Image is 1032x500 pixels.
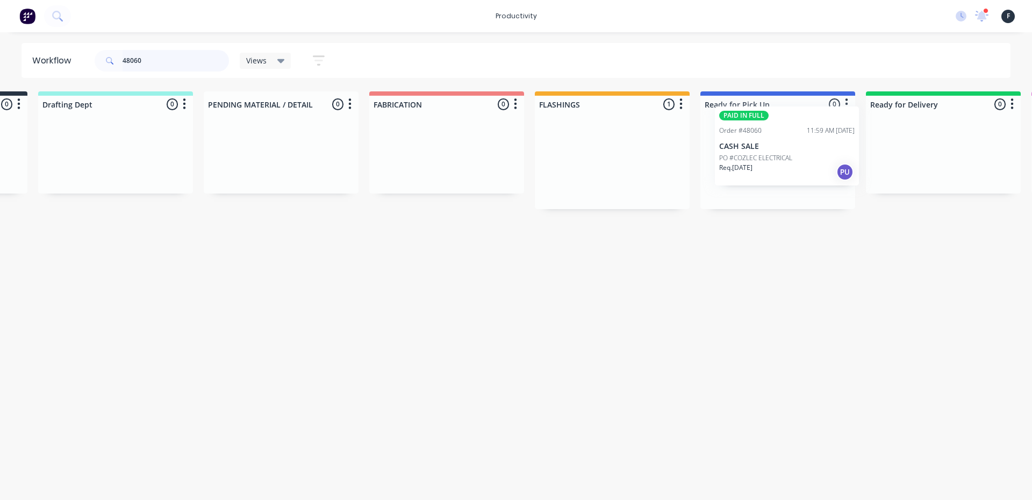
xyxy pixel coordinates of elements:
img: Factory [19,8,35,24]
span: Views [246,55,267,66]
div: Workflow [32,54,76,67]
input: Search for orders... [123,50,229,72]
div: productivity [490,8,542,24]
span: F [1007,11,1010,21]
